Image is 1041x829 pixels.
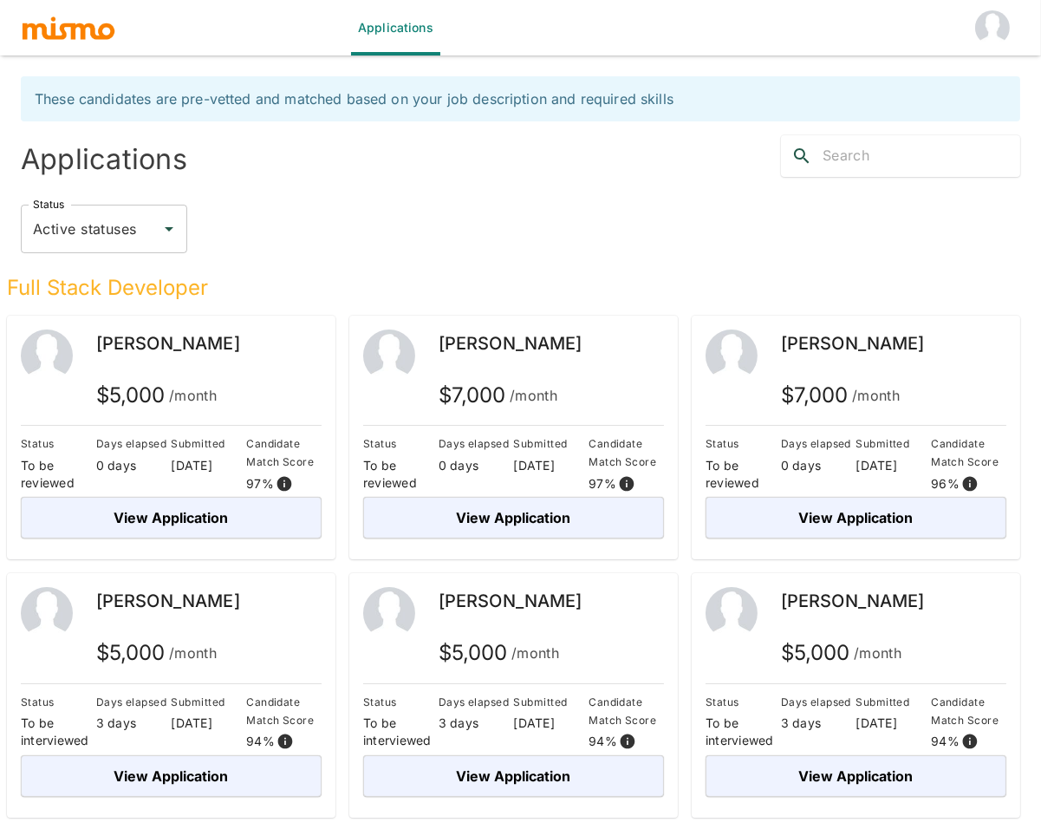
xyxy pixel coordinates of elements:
[781,135,823,177] button: search
[363,755,664,797] button: View Application
[931,434,1006,471] p: Candidate Match Score
[514,434,589,453] p: Submitted
[96,639,218,667] h5: $ 5,000
[589,434,664,471] p: Candidate Match Score
[363,587,415,639] img: 2Q==
[21,755,322,797] button: View Application
[96,333,240,354] span: [PERSON_NAME]
[439,693,514,711] p: Days elapsed
[363,457,439,492] p: To be reviewed
[439,457,514,474] p: 0 days
[96,382,218,409] h5: $ 5,000
[439,382,558,409] h5: $ 7,000
[96,715,172,732] p: 3 days
[781,715,856,732] p: 3 days
[246,693,322,729] p: Candidate Match Score
[21,457,96,492] p: To be reviewed
[854,641,902,665] span: /month
[33,197,64,212] label: Status
[439,434,514,453] p: Days elapsed
[931,475,960,493] p: 96 %
[856,693,932,711] p: Submitted
[172,715,247,732] p: [DATE]
[781,639,902,667] h5: $ 5,000
[961,475,979,493] svg: View resume score details
[21,497,322,539] button: View Application
[21,587,73,639] img: 2Q==
[706,715,781,749] p: To be interviewed
[246,733,275,750] p: 94 %
[781,457,856,474] p: 0 days
[619,733,636,750] svg: View resume score details
[21,434,96,453] p: Status
[96,693,172,711] p: Days elapsed
[706,587,758,639] img: 2Q==
[589,733,617,750] p: 94 %
[510,383,558,408] span: /month
[514,715,589,732] p: [DATE]
[21,715,96,749] p: To be interviewed
[35,90,673,108] span: These candidates are pre-vetted and matched based on your job description and required skills
[852,383,901,408] span: /month
[172,693,247,711] p: Submitted
[246,434,322,471] p: Candidate Match Score
[96,457,172,474] p: 0 days
[618,475,635,493] svg: View resume score details
[781,693,856,711] p: Days elapsed
[363,434,439,453] p: Status
[439,591,582,611] span: [PERSON_NAME]
[856,457,932,474] p: [DATE]
[157,217,181,241] button: Open
[706,693,781,711] p: Status
[169,383,218,408] span: /month
[169,641,218,665] span: /month
[781,591,925,611] span: [PERSON_NAME]
[277,733,294,750] svg: View resume score details
[439,333,582,354] span: [PERSON_NAME]
[172,434,247,453] p: Submitted
[931,733,960,750] p: 94 %
[96,434,172,453] p: Days elapsed
[706,457,781,492] p: To be reviewed
[7,274,1020,302] h5: Full Stack Developer
[363,330,415,382] img: 2Q==
[514,457,589,474] p: [DATE]
[706,434,781,453] p: Status
[823,142,1020,170] input: Search
[21,693,96,711] p: Status
[589,693,664,729] p: Candidate Match Score
[246,475,274,493] p: 97 %
[514,693,589,711] p: Submitted
[21,142,514,177] h4: Applications
[706,497,1006,539] button: View Application
[439,639,560,667] h5: $ 5,000
[21,15,116,41] img: logo
[781,382,901,409] h5: $ 7,000
[589,475,616,493] p: 97 %
[21,330,73,382] img: 2Q==
[511,641,560,665] span: /month
[706,330,758,382] img: 2Q==
[781,434,856,453] p: Days elapsed
[276,475,293,493] svg: View resume score details
[931,693,1006,729] p: Candidate Match Score
[363,715,439,749] p: To be interviewed
[363,693,439,711] p: Status
[975,10,1010,45] img: Kaelio HM
[856,434,932,453] p: Submitted
[856,715,932,732] p: [DATE]
[961,733,979,750] svg: View resume score details
[781,333,925,354] span: [PERSON_NAME]
[706,755,1006,797] button: View Application
[363,497,664,539] button: View Application
[439,715,514,732] p: 3 days
[172,457,247,474] p: [DATE]
[96,591,240,611] span: [PERSON_NAME]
